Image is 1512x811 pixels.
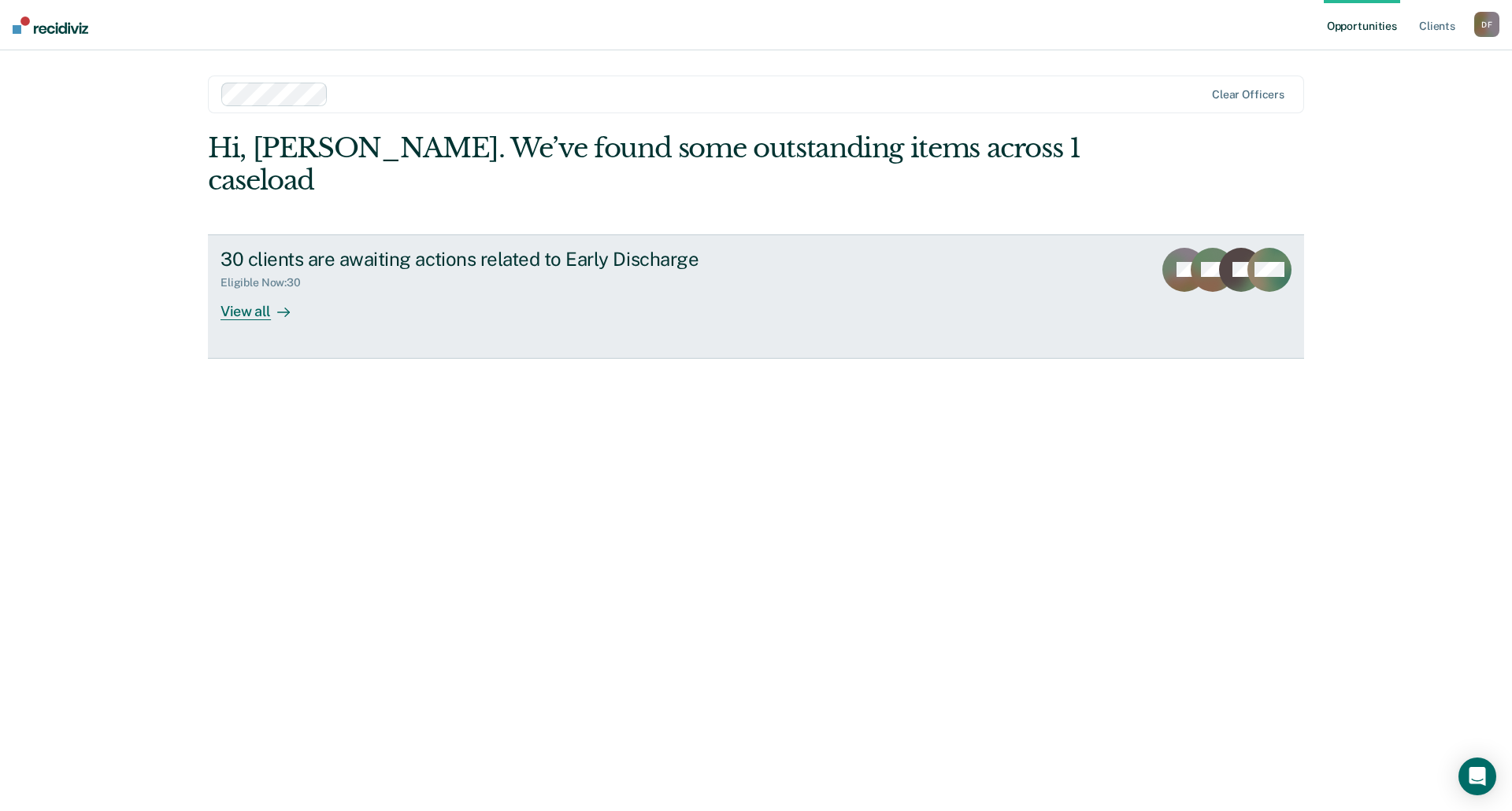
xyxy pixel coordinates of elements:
[13,17,88,34] img: Recidiviz
[208,132,1085,197] div: Hi, [PERSON_NAME]. We’ve found some outstanding items across 1 caseload
[1458,758,1496,795] div: Open Intercom Messenger
[1474,12,1499,37] button: DF
[208,234,1304,359] a: 30 clients are awaiting actions related to Early DischargeEligible Now:30View all
[220,289,309,320] div: View all
[1212,88,1284,101] div: Clear officers
[1474,12,1499,37] div: D F
[220,248,773,271] div: 30 clients are awaiting actions related to Early Discharge
[220,276,313,289] div: Eligible Now : 30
